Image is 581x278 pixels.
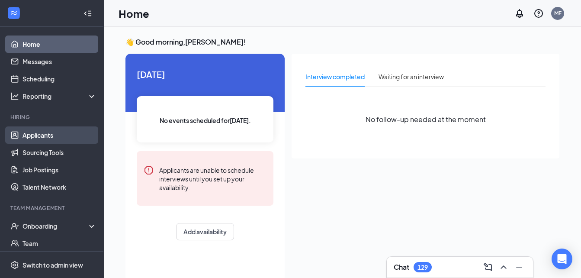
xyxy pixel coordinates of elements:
h3: 👋 Good morning, [PERSON_NAME] ! [125,37,559,47]
div: MF [554,10,562,17]
div: Onboarding [22,222,89,230]
svg: ChevronUp [498,262,509,272]
a: Talent Network [22,178,96,196]
div: Applicants are unable to schedule interviews until you set up your availability. [159,165,266,192]
svg: Minimize [514,262,524,272]
button: Minimize [512,260,526,274]
svg: ComposeMessage [483,262,493,272]
span: [DATE] [137,68,273,81]
h1: Home [119,6,149,21]
div: Interview completed [305,72,365,81]
a: Scheduling [22,70,96,87]
div: Team Management [10,204,95,212]
h3: Chat [394,262,409,272]
span: No follow-up needed at the moment [366,114,486,125]
div: Switch to admin view [22,261,83,269]
svg: Error [144,165,154,175]
div: Reporting [22,92,97,100]
a: Job Postings [22,161,96,178]
a: Sourcing Tools [22,144,96,161]
a: Home [22,36,96,53]
svg: UserCheck [10,222,19,230]
svg: WorkstreamLogo [10,9,18,17]
svg: Settings [10,261,19,269]
a: Applicants [22,126,96,144]
button: ComposeMessage [481,260,495,274]
div: Waiting for an interview [379,72,444,81]
div: Hiring [10,113,95,121]
svg: Collapse [83,9,92,18]
span: No events scheduled for [DATE] . [160,116,251,125]
a: Messages [22,53,96,70]
svg: Analysis [10,92,19,100]
div: 129 [417,264,428,271]
div: Open Intercom Messenger [552,249,572,269]
svg: QuestionInfo [533,8,544,19]
svg: Notifications [514,8,525,19]
a: Team [22,235,96,252]
button: ChevronUp [497,260,510,274]
button: Add availability [176,223,234,240]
